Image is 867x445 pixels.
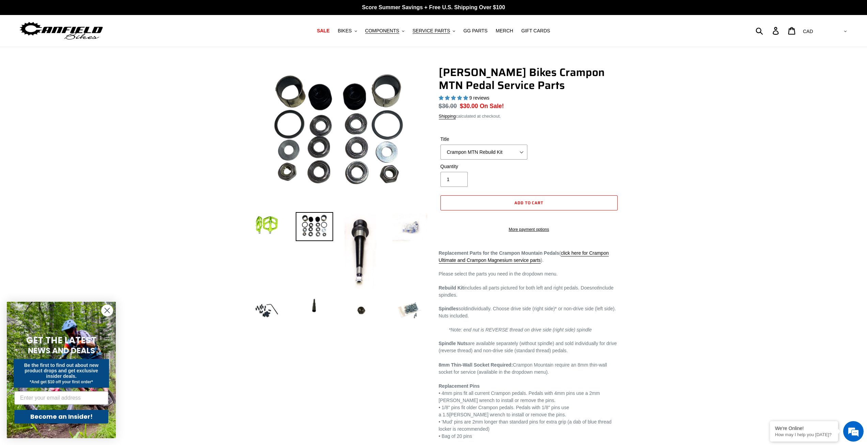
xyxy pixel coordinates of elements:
span: $30.00 [460,103,478,109]
div: We're Online! [775,426,833,431]
img: Load image into Gallery viewer, Canfield Bikes Crampon MTN Pedal Service Parts [343,212,378,290]
p: How may I help you today? [775,432,833,437]
span: • 'Mud' pins are 2mm longer than standard pins for extra grip (a dab of blue thread locker is rec... [439,419,612,432]
button: SERVICE PARTS [409,26,459,35]
img: Load image into Gallery viewer, Canfield Bikes Crampon MTN Pedal Service Parts [248,212,285,238]
img: Load image into Gallery viewer, Canfield Bikes Crampon MTN Pedal Service Parts [248,292,285,329]
span: COMPONENTS [365,28,399,34]
span: GIFT CARDS [521,28,550,34]
p: ( ). [439,250,619,264]
button: Add to cart [440,195,618,210]
button: Close dialog [101,305,113,316]
strong: 8mm Thin-Wall Socket Required: [439,362,513,368]
img: Canfield Bikes [19,20,104,42]
div: calculated at checkout. [439,113,619,120]
strong: Replacement Pins [439,383,480,389]
label: Quantity [440,163,527,170]
span: MERCH [496,28,513,34]
input: Search [759,23,777,38]
strong: Replacement Parts for the Crampon Mountain Pedals [439,250,559,256]
img: Load image into Gallery viewer, Canfield Bikes Crampon MTN Pedal Service Parts [391,292,429,329]
button: Become an Insider! [14,410,108,424]
span: Please select the parts you need in the dropdown menu. [439,271,558,277]
label: Title [440,136,527,143]
span: SALE [317,28,329,34]
img: Load image into Gallery viewer, Canfield Bikes Crampon MTN Pedal Service Parts [343,292,381,327]
a: GG PARTS [460,26,491,35]
span: Be the first to find out about new product drops and get exclusive insider deals. [24,362,99,379]
s: $36.00 [439,103,457,109]
p: • 4mm pins fit all current Crampon pedals. Pedals with 4mm pins use a 2mm [PERSON_NAME] wrench to... [439,383,619,440]
span: GG PARTS [463,28,487,34]
img: Load image into Gallery viewer, Canfield Bikes Crampon MTN Pedal Service Parts [296,292,333,321]
button: COMPONENTS [362,26,408,35]
a: MERCH [492,26,516,35]
strong: Rebuild Kit [439,285,464,291]
span: *And get $10 off your first order* [30,380,93,384]
span: 5.00 stars [439,95,469,101]
a: More payment options [440,226,618,233]
img: Load image into Gallery viewer, Canfield Bikes Crampon MTN Pedal Service Parts [391,212,429,242]
span: SERVICE PARTS [413,28,450,34]
p: includes all parts pictured for both left and right pedals. Does include spindles. [439,284,619,299]
input: Enter your email address [14,391,108,405]
strong: Spindles [439,306,459,311]
a: Shipping [439,114,456,119]
em: *Note: end nut is REVERSE thread on drive side (right side) spindle [449,327,592,332]
span: NEWS AND DEALS [28,345,95,356]
h1: [PERSON_NAME] Bikes Crampon MTN Pedal Service Parts [439,66,619,92]
a: click here for Crampon Ultimate and Crampon Magnesium service parts [439,250,609,264]
p: are available separately (without spindle) and sold individually for drive (reverse thread) and n... [439,340,619,376]
img: Load image into Gallery viewer, Canfield Bikes Crampon Mountain Rebuild Kit [296,212,333,241]
span: On Sale! [480,102,504,110]
em: not [592,285,598,291]
button: BIKES [334,26,360,35]
p: individually. Choose drive side (right side)* or non-drive side (left side). Nuts included. [439,305,619,320]
a: GIFT CARDS [518,26,554,35]
a: SALE [313,26,333,35]
span: Add to cart [514,199,544,206]
span: GET THE LATEST [26,334,96,346]
span: sold [459,306,467,311]
strong: Spindle Nuts [439,341,468,346]
span: 9 reviews [469,95,489,101]
span: BIKES [338,28,352,34]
